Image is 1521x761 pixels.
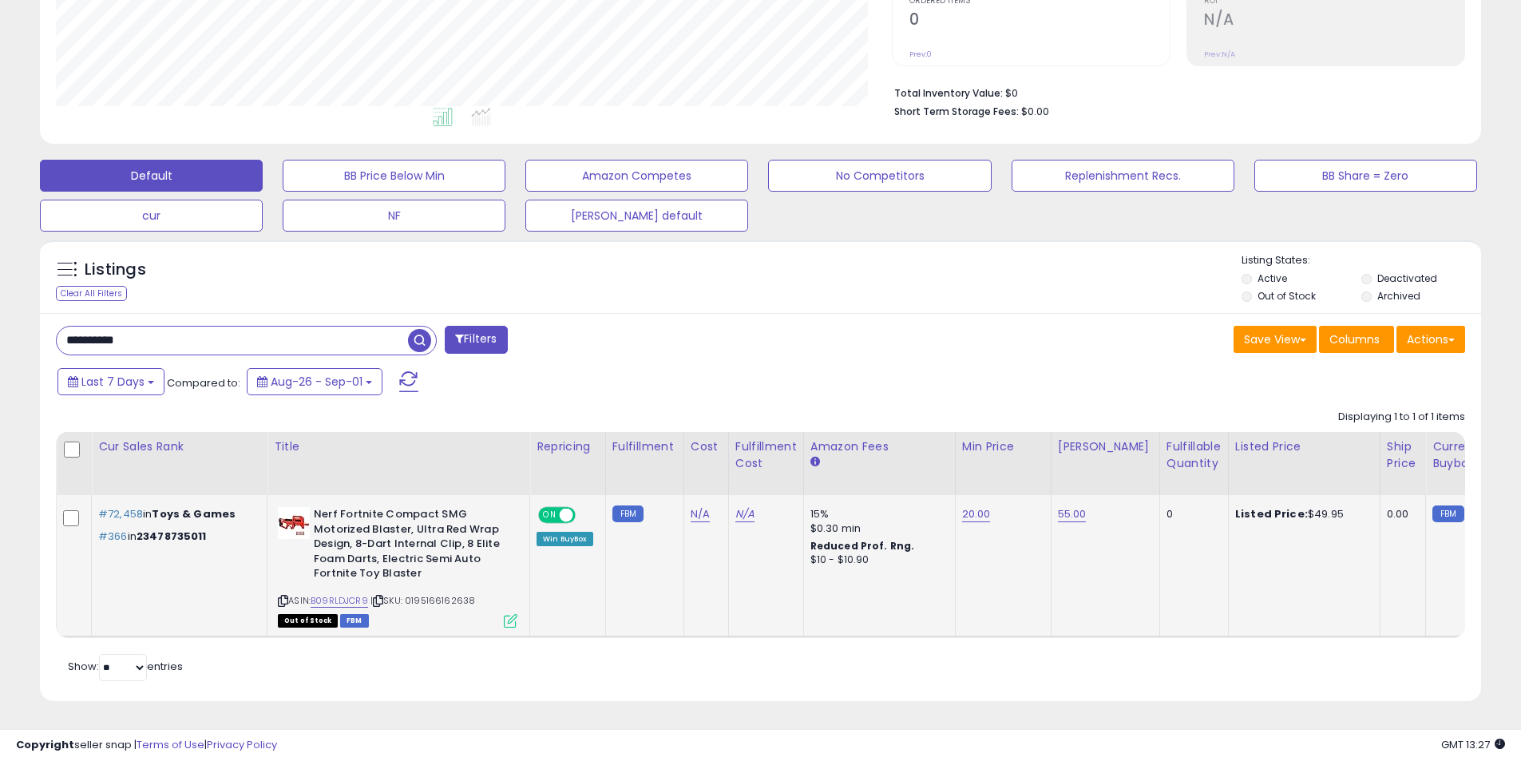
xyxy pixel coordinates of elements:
button: BB Share = Zero [1254,160,1477,192]
div: $49.95 [1235,507,1368,521]
p: in [98,507,255,521]
span: Aug-26 - Sep-01 [271,374,362,390]
strong: Copyright [16,737,74,752]
small: FBM [1432,505,1464,522]
button: cur [40,200,263,232]
small: FBM [612,505,644,522]
span: Columns [1329,331,1380,347]
button: Save View [1234,326,1317,353]
button: BB Price Below Min [283,160,505,192]
h2: N/A [1204,10,1464,32]
span: 2025-09-9 13:27 GMT [1441,737,1505,752]
div: $10 - $10.90 [810,553,943,567]
span: #72,458 [98,506,143,521]
span: Toys & Games [152,506,236,521]
span: OFF [573,509,599,522]
button: [PERSON_NAME] default [525,200,748,232]
label: Active [1258,272,1287,285]
label: Out of Stock [1258,289,1316,303]
div: Repricing [537,438,599,455]
a: Terms of Use [137,737,204,752]
button: Filters [445,326,507,354]
button: No Competitors [768,160,991,192]
div: [PERSON_NAME] [1058,438,1153,455]
small: Prev: N/A [1204,50,1235,59]
div: 15% [810,507,943,521]
div: Cur Sales Rank [98,438,260,455]
span: Compared to: [167,375,240,390]
a: N/A [691,506,710,522]
a: 55.00 [1058,506,1087,522]
a: 20.00 [962,506,991,522]
div: Clear All Filters [56,286,127,301]
span: ON [540,509,560,522]
div: 0 [1166,507,1216,521]
span: All listings that are currently out of stock and unavailable for purchase on Amazon [278,614,338,628]
b: Listed Price: [1235,506,1308,521]
span: Last 7 Days [81,374,145,390]
span: #366 [98,529,128,544]
b: Short Term Storage Fees: [894,105,1019,118]
button: NF [283,200,505,232]
div: Win BuyBox [537,532,593,546]
div: Fulfillable Quantity [1166,438,1222,472]
div: Cost [691,438,722,455]
small: Prev: 0 [909,50,932,59]
h2: 0 [909,10,1170,32]
div: ASIN: [278,507,517,625]
div: Fulfillment Cost [735,438,797,472]
div: Amazon Fees [810,438,949,455]
div: Listed Price [1235,438,1373,455]
button: Amazon Competes [525,160,748,192]
b: Reduced Prof. Rng. [810,539,915,553]
a: B09RLDJCR9 [311,594,368,608]
span: $0.00 [1021,104,1049,119]
div: Title [274,438,523,455]
button: Aug-26 - Sep-01 [247,368,382,395]
label: Deactivated [1377,272,1437,285]
a: N/A [735,506,755,522]
p: Listing States: [1242,253,1481,268]
button: Replenishment Recs. [1012,160,1234,192]
span: Show: entries [68,659,183,674]
span: 23478735011 [137,529,207,544]
li: $0 [894,82,1453,101]
small: Amazon Fees. [810,455,820,470]
button: Actions [1396,326,1465,353]
p: in [98,529,255,544]
img: 41IzFQcOS2L._SL40_.jpg [278,507,310,539]
b: Nerf Fortnite Compact SMG Motorized Blaster, Ultra Red Wrap Design, 8-Dart Internal Clip, 8 Elite... [314,507,508,585]
div: seller snap | | [16,738,277,753]
button: Default [40,160,263,192]
h5: Listings [85,259,146,281]
span: | SKU: 0195166162638 [370,594,475,607]
button: Columns [1319,326,1394,353]
div: 0.00 [1387,507,1413,521]
div: Min Price [962,438,1044,455]
a: Privacy Policy [207,737,277,752]
span: FBM [340,614,369,628]
label: Archived [1377,289,1420,303]
div: Fulfillment [612,438,677,455]
button: Last 7 Days [57,368,164,395]
div: $0.30 min [810,521,943,536]
b: Total Inventory Value: [894,86,1003,100]
div: Ship Price [1387,438,1419,472]
div: Displaying 1 to 1 of 1 items [1338,410,1465,425]
div: Current Buybox Price [1432,438,1515,472]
